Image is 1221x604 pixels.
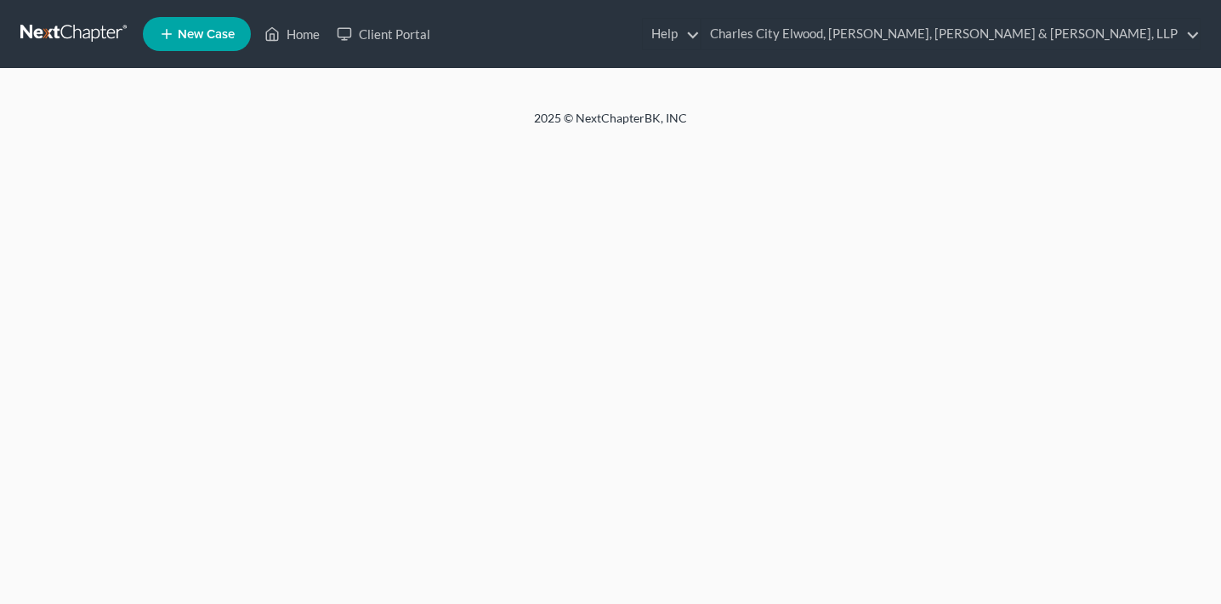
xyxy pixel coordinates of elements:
[328,19,439,49] a: Client Portal
[143,17,251,51] new-legal-case-button: New Case
[256,19,328,49] a: Home
[701,19,1200,49] a: Charles City Elwood, [PERSON_NAME], [PERSON_NAME] & [PERSON_NAME], LLP
[643,19,700,49] a: Help
[126,110,1095,140] div: 2025 © NextChapterBK, INC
